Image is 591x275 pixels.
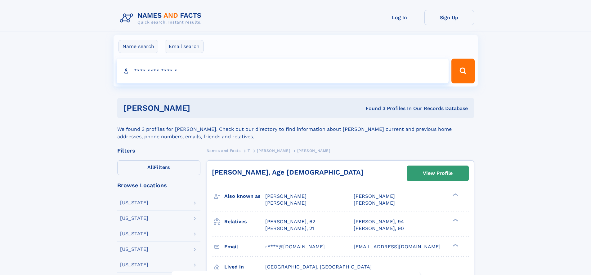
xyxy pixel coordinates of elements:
a: Log In [375,10,424,25]
label: Filters [117,160,200,175]
span: [PERSON_NAME] [354,200,395,206]
span: [PERSON_NAME] [265,193,307,199]
span: [PERSON_NAME] [297,149,330,153]
a: T [248,147,250,154]
span: [PERSON_NAME] [265,200,307,206]
a: Sign Up [424,10,474,25]
span: All [147,164,154,170]
h3: Lived in [224,262,265,272]
img: Logo Names and Facts [117,10,207,27]
div: We found 3 profiles for [PERSON_NAME]. Check out our directory to find information about [PERSON_... [117,118,474,140]
div: Filters [117,148,200,153]
h3: Also known as [224,191,265,202]
div: ❯ [451,243,459,247]
span: [PERSON_NAME] [354,193,395,199]
span: [GEOGRAPHIC_DATA], [GEOGRAPHIC_DATA] [265,264,372,270]
a: View Profile [407,166,468,181]
div: [US_STATE] [120,247,148,252]
h3: Relatives [224,216,265,227]
a: [PERSON_NAME], 62 [265,218,315,225]
a: Names and Facts [207,147,241,154]
div: [US_STATE] [120,262,148,267]
div: ❯ [451,193,459,197]
label: Name search [119,40,158,53]
label: Email search [165,40,204,53]
a: [PERSON_NAME], Age [DEMOGRAPHIC_DATA] [212,168,363,176]
input: search input [117,59,449,83]
div: ❯ [451,218,459,222]
a: [PERSON_NAME], 90 [354,225,404,232]
span: T [248,149,250,153]
div: Found 3 Profiles In Our Records Database [278,105,468,112]
span: [PERSON_NAME] [257,149,290,153]
a: [PERSON_NAME] [257,147,290,154]
div: [US_STATE] [120,216,148,221]
h1: [PERSON_NAME] [123,104,278,112]
div: View Profile [423,166,453,180]
div: [US_STATE] [120,200,148,205]
a: [PERSON_NAME], 94 [354,218,404,225]
h3: Email [224,242,265,252]
div: Browse Locations [117,183,200,188]
button: Search Button [451,59,474,83]
a: [PERSON_NAME], 21 [265,225,314,232]
div: [US_STATE] [120,231,148,236]
span: [EMAIL_ADDRESS][DOMAIN_NAME] [354,244,441,250]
